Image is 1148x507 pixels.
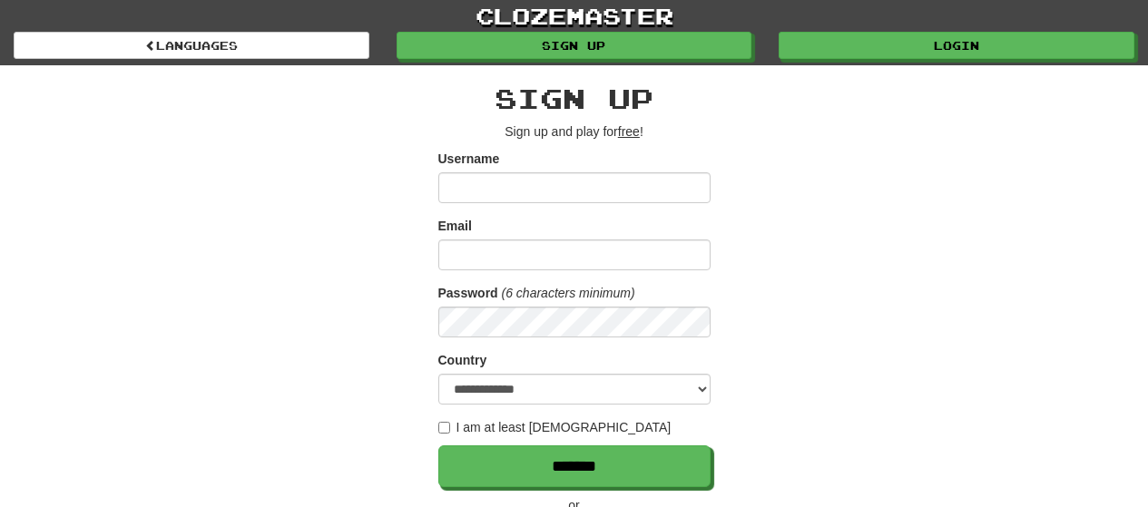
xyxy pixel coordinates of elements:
a: Languages [14,32,369,59]
em: (6 characters minimum) [502,286,635,300]
label: Country [438,351,487,369]
label: I am at least [DEMOGRAPHIC_DATA] [438,418,672,436]
a: Login [779,32,1134,59]
p: Sign up and play for ! [438,122,711,141]
h2: Sign up [438,83,711,113]
a: Sign up [397,32,752,59]
label: Password [438,284,498,302]
input: I am at least [DEMOGRAPHIC_DATA] [438,422,450,434]
label: Email [438,217,472,235]
label: Username [438,150,500,168]
u: free [618,124,640,139]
